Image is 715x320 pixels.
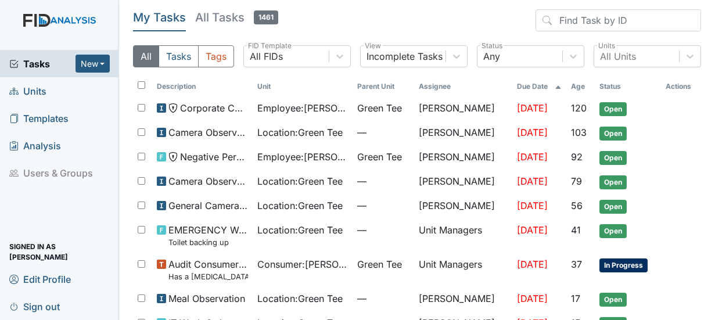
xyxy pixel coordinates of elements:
span: [DATE] [517,151,548,163]
span: Green Tee [357,101,402,115]
span: — [357,199,410,213]
td: [PERSON_NAME] [414,96,512,121]
h5: My Tasks [133,9,186,26]
td: Unit Managers [414,218,512,253]
span: [DATE] [517,102,548,114]
th: Toggle SortBy [512,77,566,96]
span: Audit Consumers Charts Has a colonoscopy been completed for all males and females over 50 or is t... [168,257,247,282]
span: Employee : [PERSON_NAME] [257,150,348,164]
span: Consumer : [PERSON_NAME] [257,257,348,271]
button: Tags [198,45,234,67]
button: New [76,55,110,73]
span: — [357,223,410,237]
span: [DATE] [517,127,548,138]
th: Toggle SortBy [566,77,595,96]
span: 1461 [254,10,278,24]
span: Analysis [9,136,61,154]
th: Toggle SortBy [353,77,415,96]
div: Type filter [133,45,234,67]
span: Open [599,200,627,214]
span: 120 [571,102,587,114]
span: Location : Green Tee [257,174,343,188]
div: All FIDs [250,49,283,63]
th: Toggle SortBy [595,77,661,96]
span: Camera Observation [168,174,247,188]
span: — [357,125,410,139]
span: 92 [571,151,583,163]
span: Location : Green Tee [257,292,343,305]
th: Assignee [414,77,512,96]
span: 17 [571,293,580,304]
td: Unit Managers [414,253,512,287]
span: Corporate Compliance [180,101,247,115]
span: Location : Green Tee [257,223,343,237]
span: — [357,292,410,305]
span: Open [599,175,627,189]
span: Open [599,127,627,141]
span: [DATE] [517,175,548,187]
span: Signed in as [PERSON_NAME] [9,243,110,261]
span: Location : Green Tee [257,125,343,139]
button: Tasks [159,45,199,67]
span: — [357,174,410,188]
th: Actions [661,77,701,96]
span: 79 [571,175,582,187]
span: [DATE] [517,200,548,211]
span: General Camera Observation [168,199,247,213]
span: Green Tee [357,150,402,164]
button: All [133,45,159,67]
td: [PERSON_NAME] [414,121,512,145]
span: Open [599,224,627,238]
th: Toggle SortBy [152,77,252,96]
span: Employee : [PERSON_NAME] [257,101,348,115]
span: Location : Green Tee [257,199,343,213]
span: EMERGENCY Work Order Toilet backing up [168,223,247,248]
input: Find Task by ID [536,9,701,31]
span: Templates [9,109,69,127]
td: [PERSON_NAME] [414,287,512,311]
span: Open [599,293,627,307]
span: In Progress [599,258,648,272]
span: Negative Performance Review [180,150,247,164]
span: 103 [571,127,587,138]
span: [DATE] [517,224,548,236]
a: Tasks [9,57,76,71]
td: [PERSON_NAME] [414,170,512,194]
span: [DATE] [517,293,548,304]
span: Open [599,151,627,165]
span: Camera Observation [168,125,247,139]
th: Toggle SortBy [253,77,353,96]
div: All Units [600,49,636,63]
small: Toilet backing up [168,237,247,248]
td: [PERSON_NAME] [414,145,512,170]
div: Incomplete Tasks [367,49,443,63]
span: Edit Profile [9,270,71,288]
input: Toggle All Rows Selected [138,81,145,89]
span: 37 [571,258,582,270]
td: [PERSON_NAME] [414,194,512,218]
span: Meal Observation [168,292,245,305]
small: Has a [MEDICAL_DATA] been completed for all [DEMOGRAPHIC_DATA] and [DEMOGRAPHIC_DATA] over 50 or ... [168,271,247,282]
span: 56 [571,200,583,211]
span: Sign out [9,297,60,315]
h5: All Tasks [195,9,278,26]
span: Units [9,82,46,100]
span: 41 [571,224,581,236]
div: Any [483,49,500,63]
span: [DATE] [517,258,548,270]
span: Green Tee [357,257,402,271]
span: Open [599,102,627,116]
